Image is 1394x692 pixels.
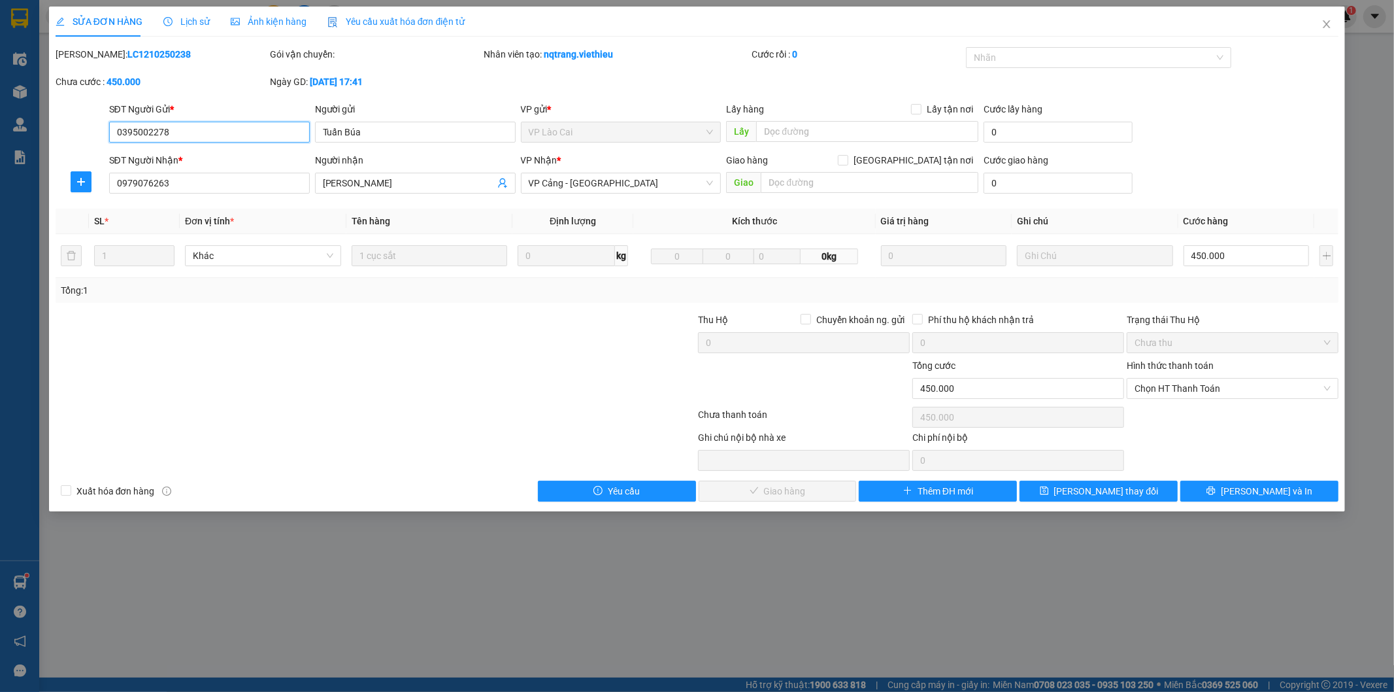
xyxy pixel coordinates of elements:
span: Yêu cầu [608,484,640,498]
span: Tên hàng [352,216,390,226]
b: [DATE] 17:41 [310,77,363,87]
span: Kích thước [732,216,777,226]
b: nqtrang.viethieu [544,49,614,60]
input: R [703,249,755,264]
input: C [754,249,801,264]
span: kg [615,245,628,266]
div: Chưa cước : [56,75,267,89]
div: Ngày GD: [270,75,482,89]
span: 0kg [801,249,858,264]
b: LC1210250238 [127,49,191,60]
span: Ảnh kiện hàng [231,16,307,27]
th: Ghi chú [1012,209,1178,234]
span: Chọn HT Thanh Toán [1135,379,1331,398]
span: Giao hàng [726,155,768,165]
span: Phí thu hộ khách nhận trả [923,313,1039,327]
span: Định lượng [550,216,596,226]
input: D [651,249,703,264]
div: Tổng: 1 [61,283,538,298]
div: Chi phí nội bộ [912,430,1124,450]
div: Nhân viên tạo: [484,47,750,61]
span: Tổng cước [912,360,955,371]
span: plus [903,486,912,496]
input: 0 [881,245,1006,266]
span: plus [71,177,91,187]
input: Cước giao hàng [984,173,1133,194]
input: Dọc đường [761,172,978,193]
span: Chưa thu [1135,333,1331,353]
span: VP Nhận [521,155,557,165]
span: SỬA ĐƠN HÀNG [56,16,142,27]
div: Chưa thanh toán [697,407,912,430]
label: Hình thức thanh toán [1127,360,1214,371]
span: exclamation-circle [593,486,603,496]
span: Lấy tận nơi [921,102,978,116]
span: Xuất hóa đơn hàng [71,484,160,498]
span: printer [1206,486,1216,496]
span: VP Lào Cai [529,122,714,142]
button: checkGiao hàng [699,481,857,502]
img: icon [327,17,338,27]
span: SL [94,216,105,226]
input: Ghi Chú [1017,245,1173,266]
span: Lịch sử [163,16,210,27]
div: Gói vận chuyển: [270,47,482,61]
button: plus [71,171,91,192]
button: plus [1319,245,1334,266]
span: Khác [193,246,333,266]
span: picture [231,17,240,26]
span: Giao [726,172,761,193]
button: plusThêm ĐH mới [859,481,1017,502]
span: VP Cảng - Hà Nội [529,173,714,193]
b: 450.000 [107,77,141,87]
button: exclamation-circleYêu cầu [538,481,696,502]
span: [PERSON_NAME] thay đổi [1054,484,1159,498]
span: Đơn vị tính [185,216,234,226]
label: Cước lấy hàng [984,104,1042,114]
span: save [1040,486,1049,496]
input: Dọc đường [756,121,978,142]
div: Ghi chú nội bộ nhà xe [698,430,910,450]
span: Chuyển khoản ng. gửi [811,313,910,327]
span: Lấy [726,121,756,142]
input: VD: Bàn, Ghế [352,245,508,266]
input: Cước lấy hàng [984,122,1133,143]
button: printer[PERSON_NAME] và In [1180,481,1338,502]
div: SĐT Người Gửi [109,102,310,116]
span: info-circle [162,487,171,496]
div: Người nhận [315,153,516,167]
span: close [1321,19,1332,29]
b: 0 [792,49,797,60]
span: Yêu cầu xuất hóa đơn điện tử [327,16,465,27]
span: Thu Hộ [698,315,728,325]
span: [PERSON_NAME] và In [1221,484,1312,498]
span: Giá trị hàng [881,216,929,226]
button: delete [61,245,82,266]
div: Cước rồi : [752,47,963,61]
div: Người gửi [315,102,516,116]
span: Thêm ĐH mới [918,484,973,498]
span: Cước hàng [1184,216,1229,226]
div: Trạng thái Thu Hộ [1127,313,1338,327]
button: Close [1308,7,1345,43]
button: save[PERSON_NAME] thay đổi [1020,481,1178,502]
label: Cước giao hàng [984,155,1048,165]
span: edit [56,17,65,26]
div: SĐT Người Nhận [109,153,310,167]
span: user-add [497,178,508,188]
span: [GEOGRAPHIC_DATA] tận nơi [848,153,978,167]
div: [PERSON_NAME]: [56,47,267,61]
span: clock-circle [163,17,173,26]
span: Lấy hàng [726,104,764,114]
div: VP gửi [521,102,722,116]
